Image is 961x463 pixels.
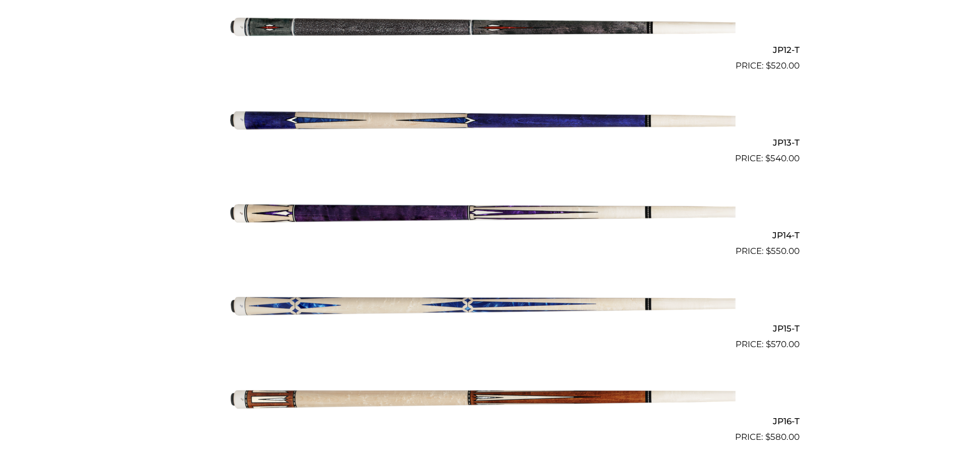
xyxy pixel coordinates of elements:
h2: JP12-T [162,40,800,59]
span: $ [766,60,771,71]
bdi: 540.00 [765,153,800,163]
span: $ [765,432,770,442]
a: JP16-T $580.00 [162,355,800,444]
bdi: 550.00 [766,246,800,256]
span: $ [766,339,771,349]
h2: JP14-T [162,226,800,245]
img: JP14-T [226,169,736,254]
bdi: 570.00 [766,339,800,349]
img: JP13-T [226,77,736,161]
img: JP16-T [226,355,736,440]
bdi: 520.00 [766,60,800,71]
a: JP15-T $570.00 [162,262,800,351]
img: JP15-T [226,262,736,347]
h2: JP13-T [162,134,800,152]
h2: JP15-T [162,319,800,338]
a: JP13-T $540.00 [162,77,800,165]
a: JP14-T $550.00 [162,169,800,258]
span: $ [765,153,770,163]
span: $ [766,246,771,256]
h2: JP16-T [162,412,800,431]
bdi: 580.00 [765,432,800,442]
